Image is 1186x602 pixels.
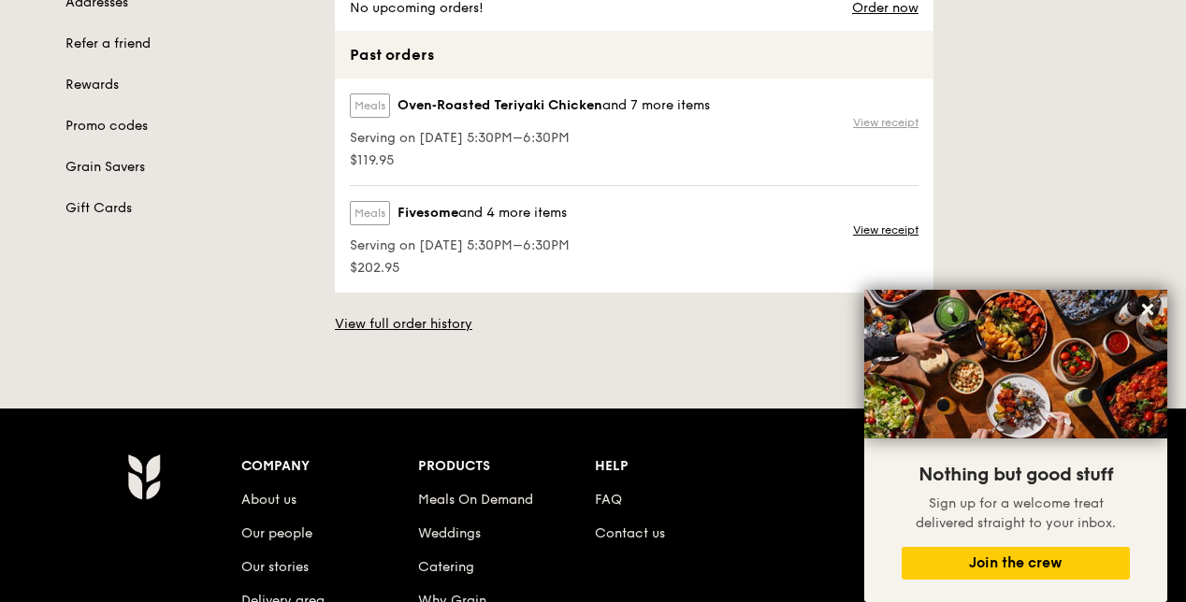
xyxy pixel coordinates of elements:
[918,464,1113,486] span: Nothing but good stuff
[595,525,665,541] a: Contact us
[398,96,602,115] span: Oven‑Roasted Teriyaki Chicken
[350,93,390,118] label: Meals
[350,236,570,255] span: Serving on [DATE] 5:30PM–6:30PM
[595,492,622,508] a: FAQ
[418,492,533,508] a: Meals On Demand
[853,115,918,130] a: View receipt
[398,204,458,222] span: Fivesome
[418,525,481,541] a: Weddings
[65,35,312,53] a: Refer a friend
[241,453,418,480] div: Company
[241,525,312,541] a: Our people
[65,158,312,177] a: Grain Savers
[602,97,710,113] span: and 7 more items
[852,1,918,16] a: Order now
[418,559,474,575] a: Catering
[241,559,309,575] a: Our stories
[853,222,918,237] a: View receipt
[350,259,570,278] span: $202.95
[418,453,595,480] div: Products
[65,76,312,94] a: Rewards
[335,315,472,334] a: View full order history
[350,201,390,225] label: Meals
[127,453,160,500] img: Grain
[350,151,710,170] span: $119.95
[864,290,1167,438] img: DSC07876-Edit02-Large.jpeg
[335,31,933,79] div: Past orders
[65,199,312,218] a: Gift Cards
[65,117,312,136] a: Promo codes
[1133,294,1163,324] button: Close
[350,129,710,148] span: Serving on [DATE] 5:30PM–6:30PM
[458,205,567,221] span: and 4 more items
[902,547,1130,580] button: Join the crew
[241,492,296,508] a: About us
[595,453,772,480] div: Help
[916,495,1116,531] span: Sign up for a welcome treat delivered straight to your inbox.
